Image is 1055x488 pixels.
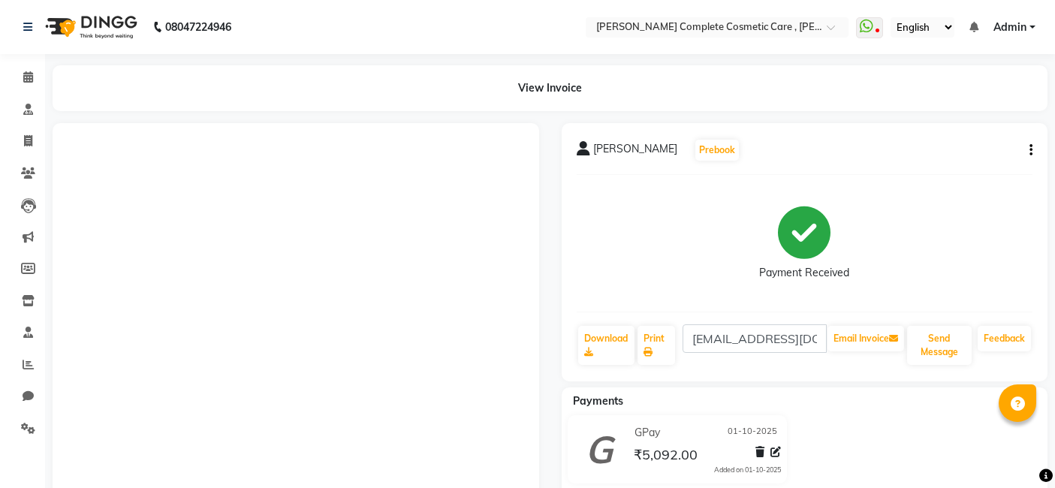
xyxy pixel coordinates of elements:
[683,324,827,353] input: enter email
[728,425,777,441] span: 01-10-2025
[992,428,1040,473] iframe: chat widget
[573,394,623,408] span: Payments
[827,326,904,351] button: Email Invoice
[907,326,972,365] button: Send Message
[695,140,739,161] button: Prebook
[635,425,660,441] span: GPay
[38,6,141,48] img: logo
[759,265,849,281] div: Payment Received
[978,326,1031,351] a: Feedback
[165,6,231,48] b: 08047224946
[993,20,1026,35] span: Admin
[714,465,781,475] div: Added on 01-10-2025
[53,65,1047,111] div: View Invoice
[593,141,677,162] span: [PERSON_NAME]
[638,326,674,365] a: Print
[634,446,698,467] span: ₹5,092.00
[578,326,635,365] a: Download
